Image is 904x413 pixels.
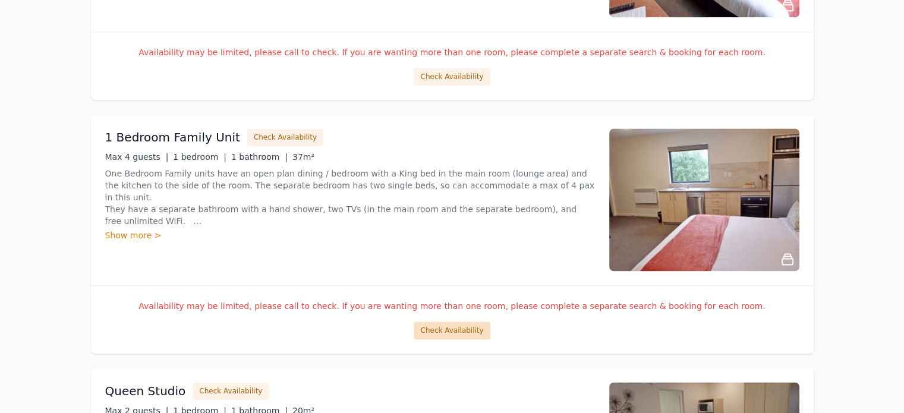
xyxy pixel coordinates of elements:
[105,168,595,227] p: One Bedroom Family units have an open plan dining / bedroom with a King bed in the main room (lou...
[414,321,490,339] button: Check Availability
[105,129,240,146] h3: 1 Bedroom Family Unit
[105,383,186,399] h3: Queen Studio
[193,382,269,400] button: Check Availability
[247,128,323,146] button: Check Availability
[292,152,314,162] span: 37m²
[105,229,595,241] div: Show more >
[173,152,226,162] span: 1 bedroom |
[105,152,169,162] span: Max 4 guests |
[414,68,490,86] button: Check Availability
[231,152,288,162] span: 1 bathroom |
[105,46,799,58] p: Availability may be limited, please call to check. If you are wanting more than one room, please ...
[105,300,799,312] p: Availability may be limited, please call to check. If you are wanting more than one room, please ...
